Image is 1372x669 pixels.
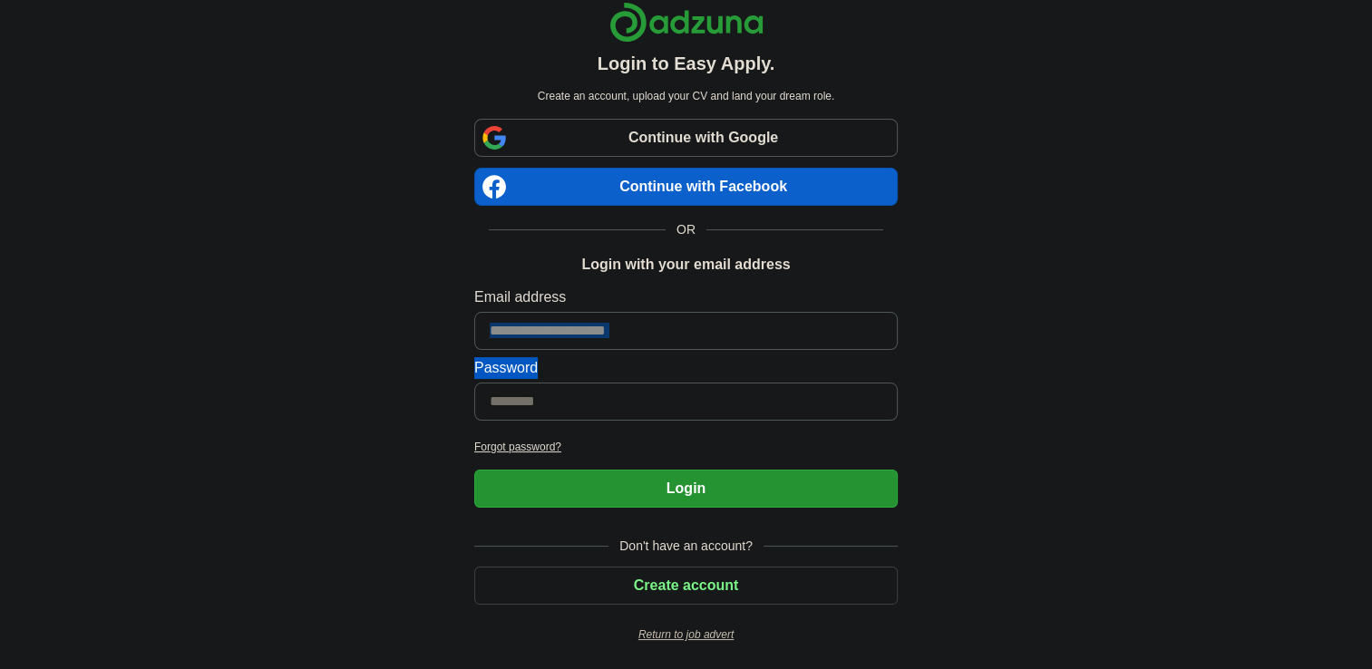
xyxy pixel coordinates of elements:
a: Return to job advert [474,626,898,643]
h1: Login to Easy Apply. [598,50,775,77]
label: Email address [474,286,898,308]
a: Forgot password? [474,439,898,455]
a: Continue with Facebook [474,168,898,206]
h1: Login with your email address [581,254,790,276]
button: Login [474,470,898,508]
img: Adzuna logo [609,2,764,43]
label: Password [474,357,898,379]
p: Create an account, upload your CV and land your dream role. [478,88,894,104]
span: Don't have an account? [608,537,764,556]
a: Create account [474,577,898,593]
button: Create account [474,567,898,605]
a: Continue with Google [474,119,898,157]
span: OR [666,220,706,239]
